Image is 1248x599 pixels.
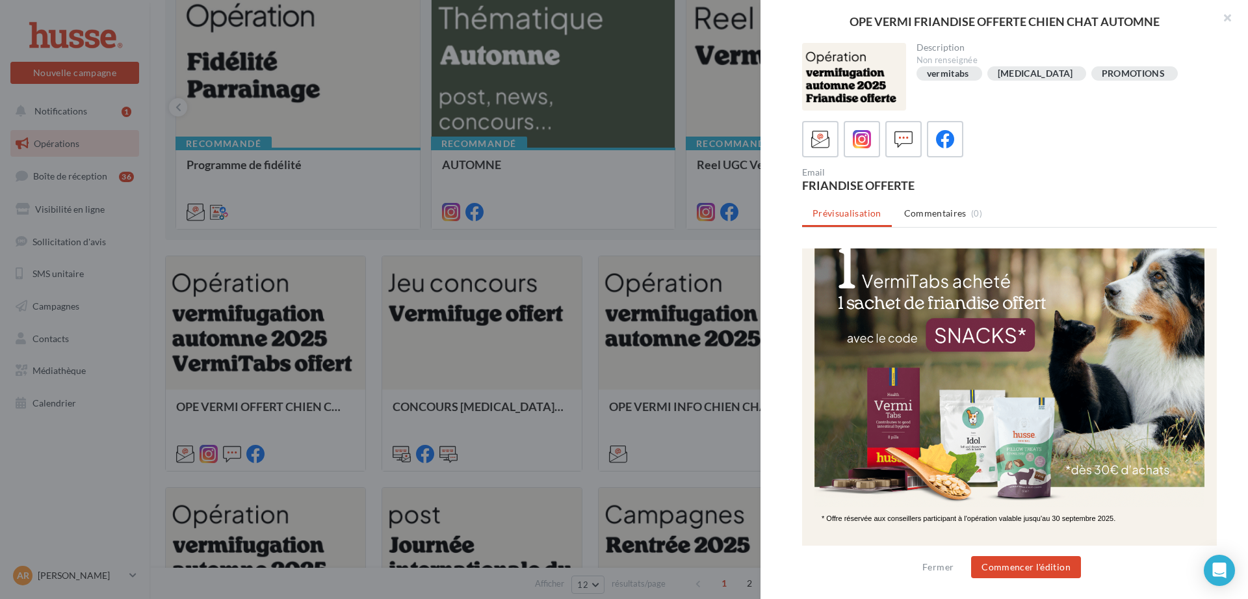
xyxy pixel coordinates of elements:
[917,559,959,575] button: Fermer
[781,16,1227,27] div: OPE VERMI FRIANDISE OFFERTE CHIEN CHAT AUTOMNE
[971,556,1081,578] button: Commencer l'édition
[916,55,1207,66] div: Non renseignée
[802,168,1004,177] div: Email
[19,266,313,274] span: * Offre réservée aux conseillers participant à l'opération valable jusqu'au 30 septembre 2025.
[904,207,967,220] span: Commentaires
[1102,69,1165,79] div: PROMOTIONS
[1204,555,1235,586] div: Open Intercom Messenger
[916,43,1207,52] div: Description
[998,69,1073,79] div: [MEDICAL_DATA]
[802,180,1004,191] div: FRIANDISE OFFERTE
[927,69,969,79] div: vermitabs
[971,208,982,219] span: (0)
